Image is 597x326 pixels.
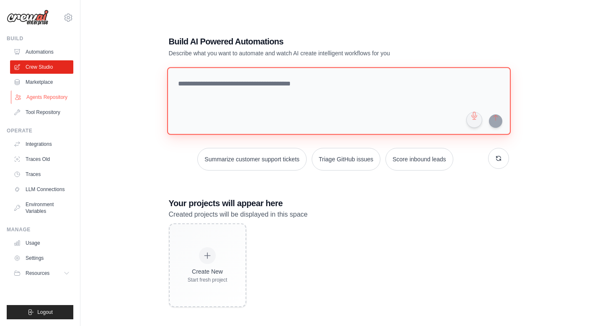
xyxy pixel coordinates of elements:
button: Summarize customer support tickets [197,148,306,171]
h3: Your projects will appear here [169,197,509,209]
a: Integrations [10,137,73,151]
a: Environment Variables [10,198,73,218]
a: Automations [10,45,73,59]
button: Logout [7,305,73,319]
a: Crew Studio [10,60,73,74]
div: Operate [7,127,73,134]
h1: Build AI Powered Automations [169,36,450,47]
div: Build [7,35,73,42]
a: LLM Connections [10,183,73,196]
a: Usage [10,236,73,250]
a: Agents Repository [11,91,74,104]
button: Resources [10,266,73,280]
div: Start fresh project [188,277,227,283]
iframe: Chat Widget [555,286,597,326]
span: Resources [26,270,49,277]
a: Tool Repository [10,106,73,119]
button: Get new suggestions [488,148,509,169]
a: Settings [10,251,73,265]
a: Traces [10,168,73,181]
img: Logo [7,10,49,26]
div: Manage [7,226,73,233]
p: Describe what you want to automate and watch AI create intelligent workflows for you [169,49,450,57]
div: Create New [188,267,227,276]
a: Traces Old [10,153,73,166]
button: Click to speak your automation idea [466,112,482,128]
a: Marketplace [10,75,73,89]
span: Logout [37,309,53,316]
button: Score inbound leads [385,148,453,171]
button: Triage GitHub issues [312,148,380,171]
p: Created projects will be displayed in this space [169,209,509,220]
